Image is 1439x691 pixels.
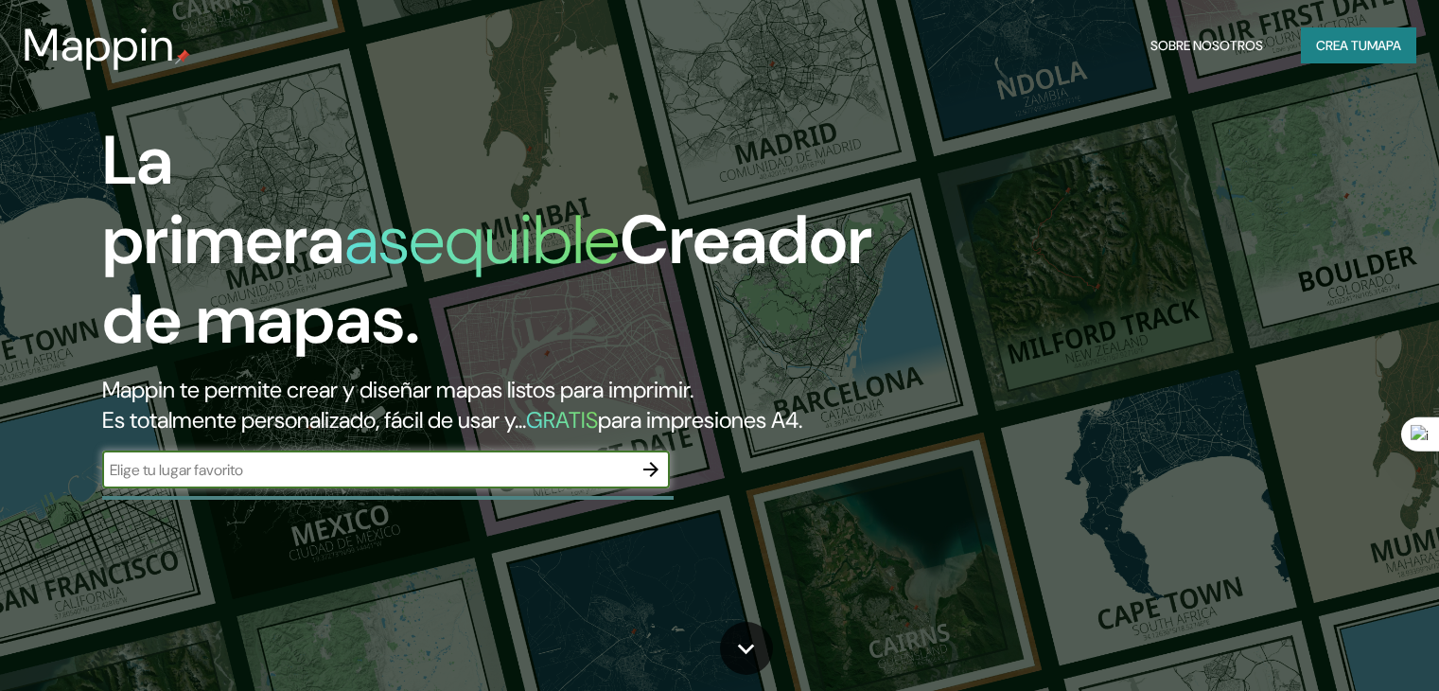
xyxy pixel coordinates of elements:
[1367,37,1401,54] font: mapa
[102,116,344,284] font: La primera
[102,375,693,404] font: Mappin te permite crear y diseñar mapas listos para imprimir.
[175,49,190,64] img: pin de mapeo
[23,15,175,75] font: Mappin
[102,196,872,363] font: Creador de mapas.
[344,196,620,284] font: asequible
[598,405,802,434] font: para impresiones A4.
[102,405,526,434] font: Es totalmente personalizado, fácil de usar y...
[1150,37,1263,54] font: Sobre nosotros
[526,405,598,434] font: GRATIS
[1316,37,1367,54] font: Crea tu
[1143,27,1271,63] button: Sobre nosotros
[102,459,632,481] input: Elige tu lugar favorito
[1301,27,1416,63] button: Crea tumapa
